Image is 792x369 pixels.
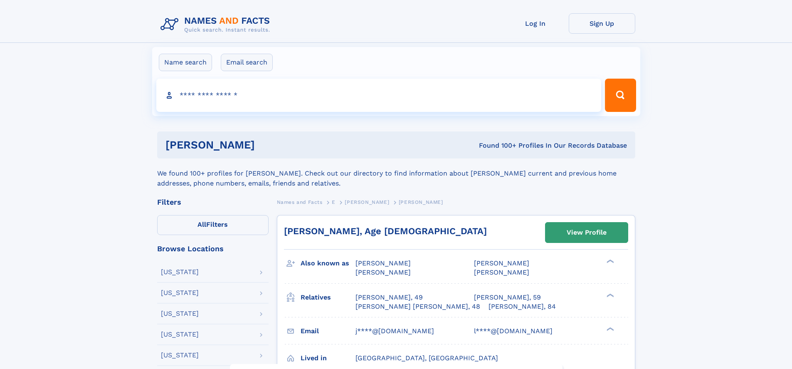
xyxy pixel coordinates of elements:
[165,140,367,150] h1: [PERSON_NAME]
[301,290,355,305] h3: Relatives
[345,197,389,207] a: [PERSON_NAME]
[301,324,355,338] h3: Email
[474,268,529,276] span: [PERSON_NAME]
[161,269,199,275] div: [US_STATE]
[157,245,269,253] div: Browse Locations
[367,141,627,150] div: Found 100+ Profiles In Our Records Database
[301,351,355,365] h3: Lived in
[332,199,336,205] span: E
[569,13,635,34] a: Sign Up
[161,310,199,317] div: [US_STATE]
[474,259,529,267] span: [PERSON_NAME]
[159,54,212,71] label: Name search
[604,259,614,264] div: ❯
[489,302,556,311] a: [PERSON_NAME], 84
[284,226,487,236] a: [PERSON_NAME], Age [DEMOGRAPHIC_DATA]
[345,199,389,205] span: [PERSON_NAME]
[157,215,269,235] label: Filters
[605,79,636,112] button: Search Button
[567,223,607,242] div: View Profile
[157,198,269,206] div: Filters
[474,293,541,302] a: [PERSON_NAME], 59
[604,326,614,332] div: ❯
[355,268,411,276] span: [PERSON_NAME]
[399,199,443,205] span: [PERSON_NAME]
[161,352,199,359] div: [US_STATE]
[157,13,277,36] img: Logo Names and Facts
[161,290,199,296] div: [US_STATE]
[545,223,628,243] a: View Profile
[221,54,273,71] label: Email search
[301,256,355,270] h3: Also known as
[604,292,614,298] div: ❯
[156,79,602,112] input: search input
[277,197,323,207] a: Names and Facts
[355,293,423,302] a: [PERSON_NAME], 49
[157,158,635,188] div: We found 100+ profiles for [PERSON_NAME]. Check out our directory to find information about [PERS...
[355,302,480,311] a: [PERSON_NAME] [PERSON_NAME], 48
[355,354,498,362] span: [GEOGRAPHIC_DATA], [GEOGRAPHIC_DATA]
[161,331,199,338] div: [US_STATE]
[332,197,336,207] a: E
[502,13,569,34] a: Log In
[197,220,206,228] span: All
[355,259,411,267] span: [PERSON_NAME]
